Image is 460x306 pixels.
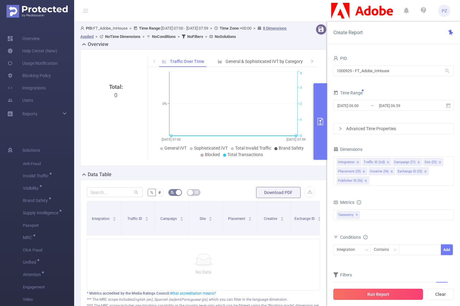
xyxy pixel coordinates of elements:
i: icon: caret-down [113,218,116,220]
tspan: [DATE] 07:00 [162,138,181,142]
tspan: 4 [300,72,302,76]
span: Brand Safety [279,146,304,151]
i: icon: right [310,59,314,63]
i: icon: caret-up [113,216,116,218]
div: Sort [145,216,149,220]
span: Invalid Traffic [23,174,51,178]
div: Sort [280,216,284,220]
tspan: 0 [300,134,302,138]
div: icon: rightAdvanced Time Properties [334,123,454,134]
li: Creative (l4) [369,167,395,175]
li: Publisher ID (l6) [337,176,369,184]
div: Exchange ID (l5) [398,167,422,176]
i: icon: caret-down [209,218,212,220]
tspan: 1 [300,118,302,122]
span: General IVT [164,146,187,151]
i: icon: user [333,56,338,61]
tspan: 3 [300,86,302,90]
i: icon: caret-down [280,218,284,220]
i: icon: caret-down [180,218,184,220]
span: > [94,34,99,39]
tspan: [DATE] 07:59 [286,138,306,142]
span: Attention [23,272,43,277]
i: icon: caret-down [145,218,149,220]
i: icon: down [393,248,397,252]
span: Campaign [160,217,178,221]
i: icon: caret-down [248,218,252,220]
span: > [128,26,133,31]
li: Traffic ID (tid) [362,158,391,166]
i: icon: info-circle [363,235,368,239]
div: 0 [89,83,143,186]
span: Time Range [333,90,363,95]
b: * Metrics accredited by the Media Ratings Council. [87,291,170,296]
input: Search... [87,187,143,197]
div: Integration [337,245,359,255]
button: Download PDF [256,187,301,198]
div: Contains [374,245,393,255]
div: Creative (l4) [370,167,389,176]
a: What accreditation means? [170,291,216,296]
a: Help Center (New) [7,45,57,57]
b: Time Range: [139,26,161,31]
i: icon: caret-up [209,216,212,218]
span: Solutions [22,144,40,156]
span: General & Sophisticated IVT by Category [226,59,303,64]
i: icon: close [362,170,365,174]
div: Sort [248,216,252,220]
li: Integration [337,158,361,166]
tspan: 2 [300,102,302,106]
i: English (en), Spanish (es) [133,297,175,302]
i: icon: close [424,170,427,174]
div: Sort [209,216,212,220]
a: Users [7,94,33,106]
b: PID: [86,26,93,31]
span: Filters [333,272,352,277]
span: Creative [264,217,278,221]
span: Brand Safety [23,198,50,203]
span: > [141,34,146,39]
i: icon: close [417,161,420,164]
i: icon: caret-up [248,216,252,218]
li: Site (l2) [423,158,443,166]
i: icon: caret-down [318,218,321,220]
button: Add [441,244,453,255]
i: icon: close [364,179,367,183]
i: icon: bar-chart [218,59,222,64]
span: Engagement [23,281,74,293]
i: icon: caret-up [145,216,149,218]
span: FT_Adobe_InHouse [DATE] 07:00 - [DATE] 07:59 +00:00 [80,26,287,39]
b: Time Zone: [220,26,240,31]
span: Total Invalid Traffic [235,146,271,151]
div: ≥ [381,282,387,292]
a: Blocking Policy [7,69,51,82]
i: icon: right [339,127,342,130]
i: icon: close [438,161,441,164]
i: icon: close [390,170,393,174]
span: Visibility [23,186,41,190]
tspan: 0% [162,102,167,106]
span: Integration [92,217,111,221]
span: Sophisticated IVT [194,146,228,151]
span: Placement [228,217,246,221]
span: Traffic Over Time [170,59,204,64]
span: ✕ [356,211,358,219]
span: Blocked [205,152,220,157]
input: End date [378,101,428,110]
span: > [203,34,209,39]
i: icon: close [386,161,390,164]
b: Total: [109,84,123,90]
div: Publisher ID (l6) [338,177,363,185]
h2: Data Table [88,171,112,178]
span: > [208,26,214,31]
button: Run Report [333,289,423,300]
i: icon: bg-colors [171,190,174,194]
div: Campaign (l1) [394,158,416,166]
i: Portuguese (pt) [181,297,207,302]
img: Protected Media [6,5,68,18]
p: No Data [92,269,315,275]
div: Sort [112,216,116,220]
button: Clear [427,289,454,300]
span: > [251,26,257,31]
i: icon: down [365,248,369,252]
